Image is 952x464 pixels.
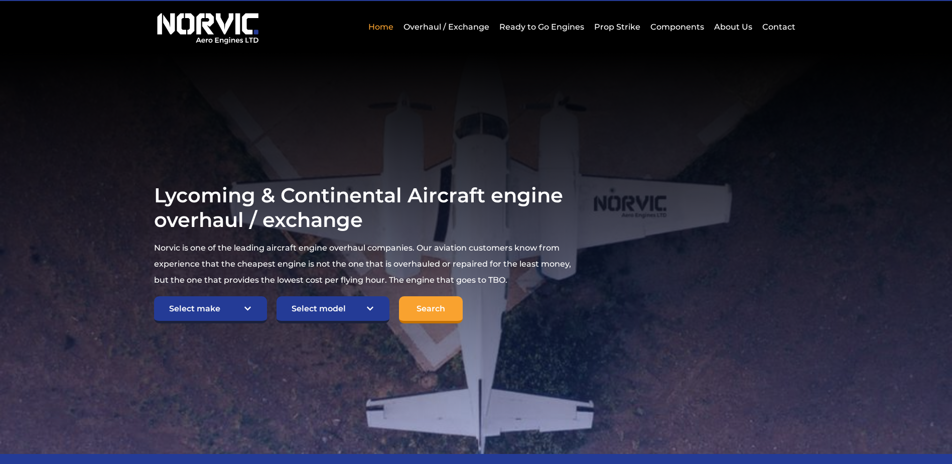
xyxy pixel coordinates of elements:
a: Prop Strike [592,15,643,39]
h1: Lycoming & Continental Aircraft engine overhaul / exchange [154,183,573,232]
a: Ready to Go Engines [497,15,587,39]
img: Norvic Aero Engines logo [154,9,261,45]
p: Norvic is one of the leading aircraft engine overhaul companies. Our aviation customers know from... [154,240,573,288]
a: Home [366,15,396,39]
a: Overhaul / Exchange [401,15,492,39]
a: Components [648,15,707,39]
a: About Us [712,15,755,39]
input: Search [399,296,463,323]
a: Contact [760,15,795,39]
